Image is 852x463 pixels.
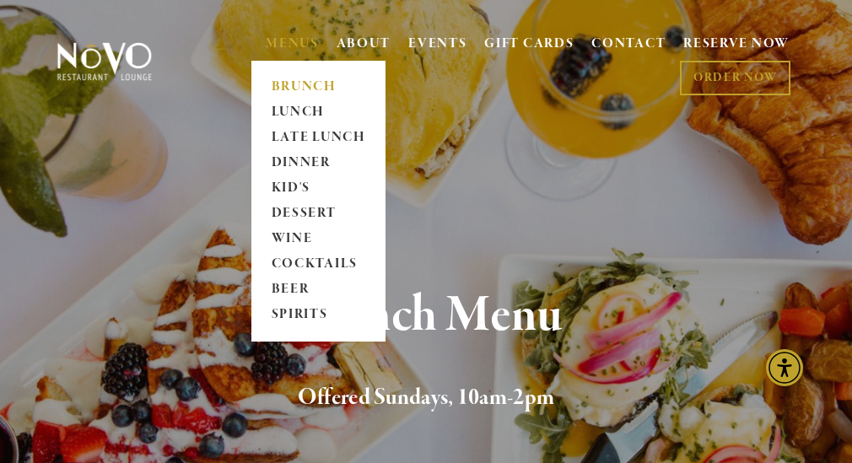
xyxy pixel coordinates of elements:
a: LATE LUNCH [266,125,371,150]
a: ORDER NOW [680,61,790,95]
a: GIFT CARDS [484,29,574,61]
a: SPIRITS [266,302,371,327]
a: DINNER [266,150,371,175]
a: LUNCH [266,100,371,125]
a: BRUNCH [266,75,371,100]
a: RESERVE NOW [683,29,790,61]
a: EVENTS [408,35,466,52]
a: WINE [266,226,371,251]
a: DESSERT [266,201,371,226]
a: BEER [266,277,371,302]
div: Accessibility Menu [766,349,803,386]
h1: Brunch Menu [77,288,776,343]
a: CONTACT [591,29,666,61]
a: MENUS [266,35,319,52]
a: ABOUT [337,35,391,52]
a: KID'S [266,175,371,201]
h2: Offered Sundays, 10am-2pm [77,380,776,416]
img: Novo Restaurant &amp; Lounge [54,41,155,82]
a: COCKTAILS [266,251,371,277]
